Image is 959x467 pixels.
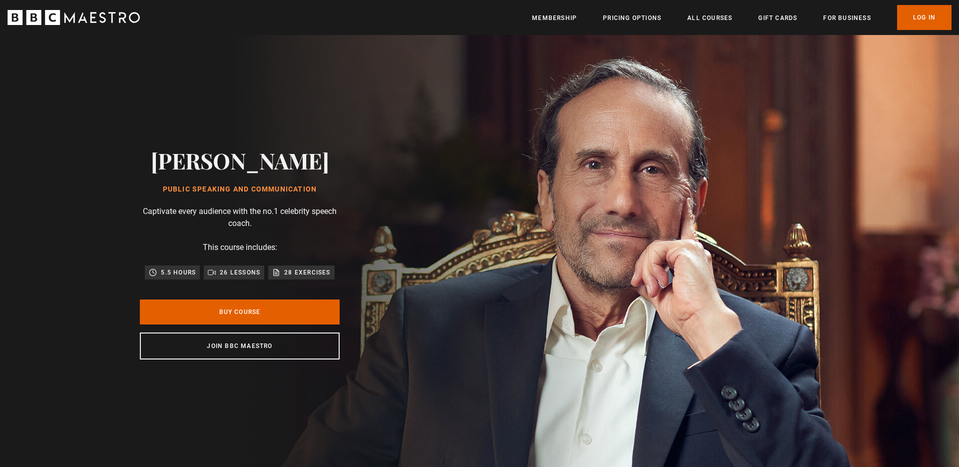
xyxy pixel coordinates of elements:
a: Membership [532,13,577,23]
p: Captivate every audience with the no.1 celebrity speech coach. [140,205,340,229]
a: All Courses [687,13,732,23]
p: 28 exercises [284,267,330,277]
p: 26 lessons [220,267,260,277]
h1: Public Speaking and Communication [151,185,329,193]
a: Buy Course [140,299,340,324]
svg: BBC Maestro [7,10,140,25]
a: Gift Cards [758,13,797,23]
a: For business [823,13,871,23]
p: 5.5 hours [161,267,196,277]
p: This course includes: [203,241,277,253]
a: Join BBC Maestro [140,332,340,359]
h2: [PERSON_NAME] [151,147,329,173]
nav: Primary [532,5,952,30]
a: Log In [897,5,952,30]
a: Pricing Options [603,13,661,23]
